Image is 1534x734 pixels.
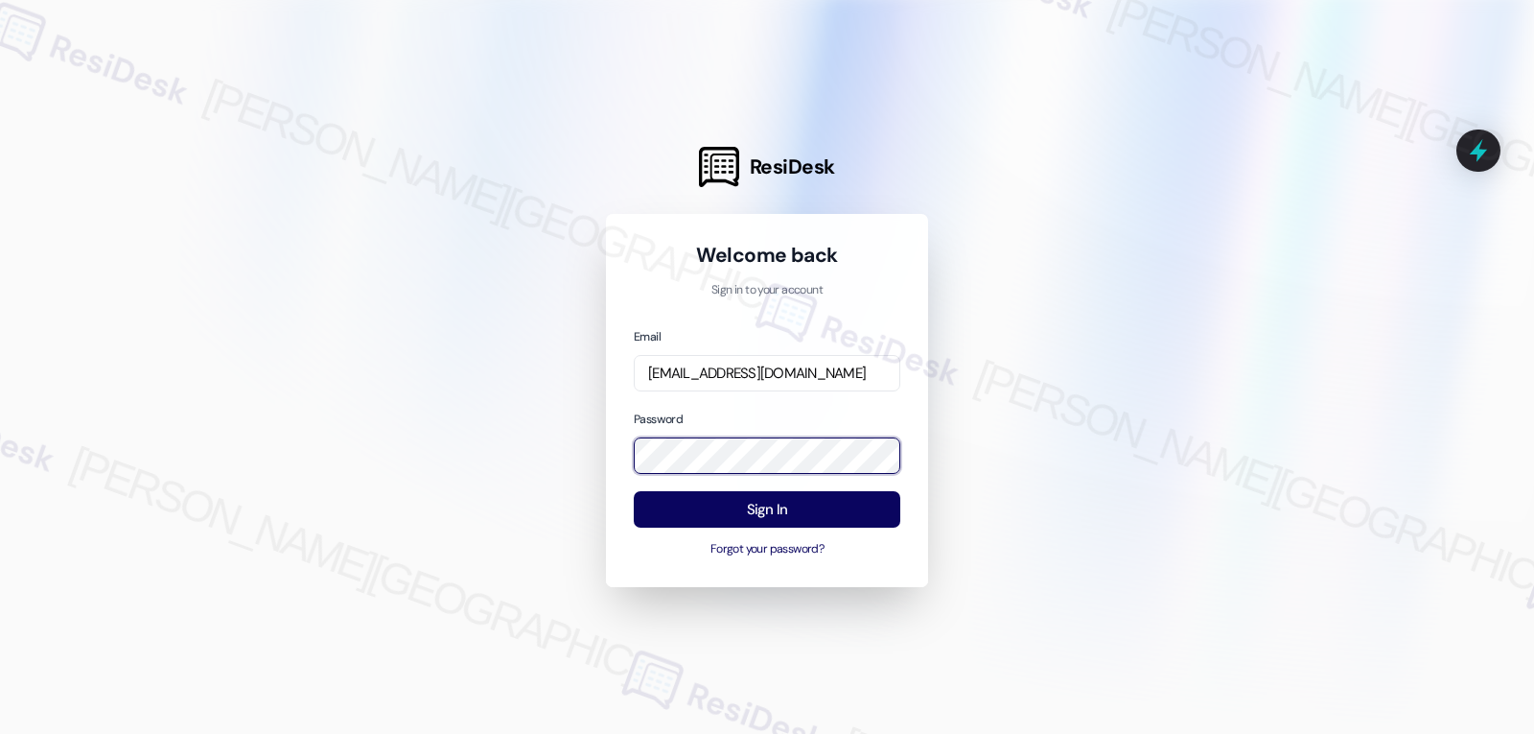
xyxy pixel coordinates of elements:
p: Sign in to your account [634,282,900,299]
span: ResiDesk [750,154,835,180]
button: Forgot your password? [634,541,900,558]
label: Email [634,329,661,344]
img: ResiDesk Logo [699,147,739,187]
label: Password [634,412,683,427]
input: name@example.com [634,355,900,392]
h1: Welcome back [634,242,900,269]
button: Sign In [634,491,900,529]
